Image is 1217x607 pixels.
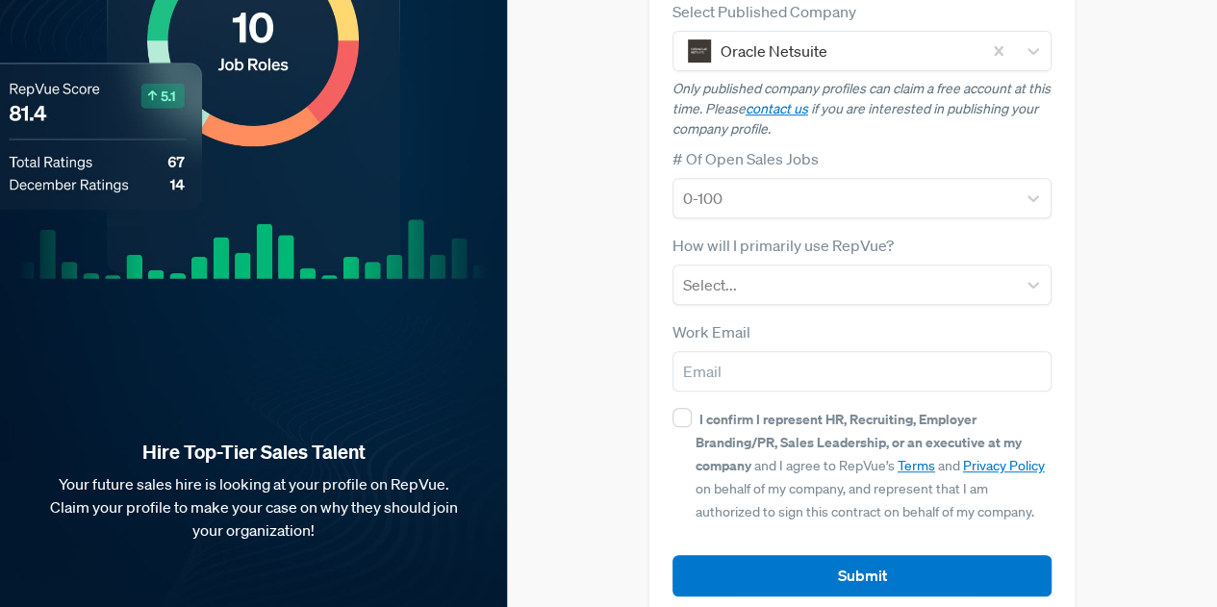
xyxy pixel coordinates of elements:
a: Terms [898,457,935,474]
label: Work Email [672,320,750,343]
button: Submit [672,555,1052,596]
p: Your future sales hire is looking at your profile on RepVue. Claim your profile to make your case... [31,472,476,542]
strong: I confirm I represent HR, Recruiting, Employer Branding/PR, Sales Leadership, or an executive at ... [696,410,1022,474]
p: Only published company profiles can claim a free account at this time. Please if you are interest... [672,79,1052,139]
label: # Of Open Sales Jobs [672,147,819,170]
input: Email [672,351,1052,392]
img: Oracle Netsuite [688,39,711,63]
a: contact us [746,100,808,117]
span: and I agree to RepVue’s and on behalf of my company, and represent that I am authorized to sign t... [696,411,1045,520]
a: Privacy Policy [963,457,1045,474]
label: How will I primarily use RepVue? [672,234,894,257]
strong: Hire Top-Tier Sales Talent [31,440,476,465]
